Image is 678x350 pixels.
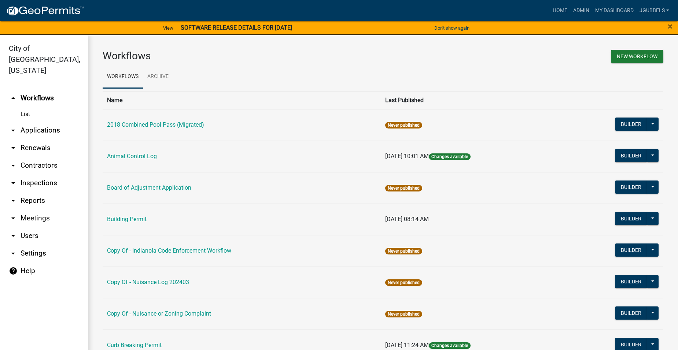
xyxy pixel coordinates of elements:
[107,121,204,128] a: 2018 Combined Pool Pass (Migrated)
[103,50,377,62] h3: Workflows
[431,22,472,34] button: Don't show again
[385,216,429,223] span: [DATE] 08:14 AM
[9,249,18,258] i: arrow_drop_down
[181,24,292,31] strong: SOFTWARE RELEASE DETAILS FOR [DATE]
[385,122,422,129] span: Never published
[381,91,561,109] th: Last Published
[9,267,18,275] i: help
[9,214,18,223] i: arrow_drop_down
[611,50,663,63] button: New Workflow
[107,184,191,191] a: Board of Adjustment Application
[107,342,162,349] a: Curb Breaking Permit
[615,118,647,131] button: Builder
[385,311,422,317] span: Never published
[385,248,422,254] span: Never published
[668,21,673,31] span: ×
[385,342,429,349] span: [DATE] 11:24 AM
[9,126,18,135] i: arrow_drop_down
[9,94,18,103] i: arrow_drop_up
[160,22,176,34] a: View
[668,22,673,31] button: Close
[615,243,647,257] button: Builder
[103,65,143,89] a: Workflows
[9,231,18,240] i: arrow_drop_down
[143,65,173,89] a: Archive
[103,91,381,109] th: Name
[107,247,231,254] a: Copy Of - Indianola Code Enforcement Workflow
[615,306,647,320] button: Builder
[385,279,422,286] span: Never published
[570,4,592,18] a: Admin
[615,149,647,162] button: Builder
[107,310,211,317] a: Copy Of - Nuisance or Zoning Complaint
[385,185,422,191] span: Never published
[429,153,471,160] span: Changes available
[385,153,429,160] span: [DATE] 10:01 AM
[615,275,647,288] button: Builder
[107,279,189,286] a: Copy Of - Nuisance Log 202403
[637,4,672,18] a: jgubbels
[9,179,18,187] i: arrow_drop_down
[9,161,18,170] i: arrow_drop_down
[615,180,647,194] button: Builder
[107,216,147,223] a: Building Permit
[615,212,647,225] button: Builder
[9,144,18,152] i: arrow_drop_down
[592,4,637,18] a: My Dashboard
[429,342,471,349] span: Changes available
[550,4,570,18] a: Home
[107,153,157,160] a: Animal Control Log
[9,196,18,205] i: arrow_drop_down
